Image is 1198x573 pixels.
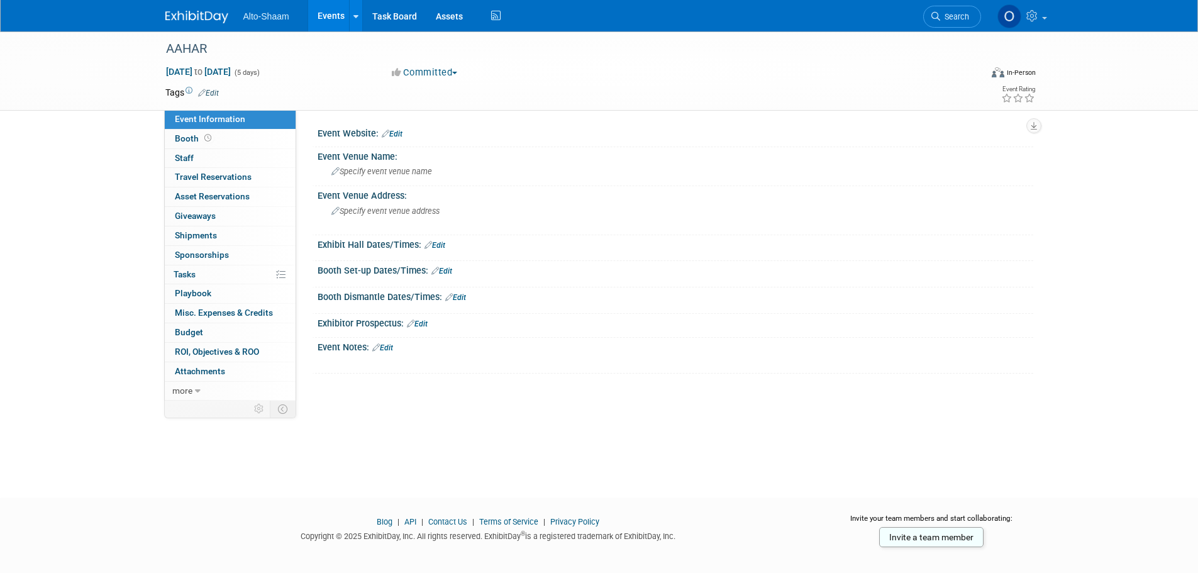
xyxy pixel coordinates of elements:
[372,343,393,352] a: Edit
[521,530,525,537] sup: ®
[318,235,1033,252] div: Exhibit Hall Dates/Times:
[165,149,296,168] a: Staff
[165,362,296,381] a: Attachments
[1006,68,1036,77] div: In-Person
[233,69,260,77] span: (5 days)
[270,401,296,417] td: Toggle Event Tabs
[318,124,1033,140] div: Event Website:
[172,386,192,396] span: more
[318,261,1033,277] div: Booth Set-up Dates/Times:
[175,308,273,318] span: Misc. Expenses & Credits
[331,206,440,216] span: Specify event venue address
[174,269,196,279] span: Tasks
[404,517,416,526] a: API
[165,246,296,265] a: Sponsorships
[907,65,1036,84] div: Event Format
[165,66,231,77] span: [DATE] [DATE]
[550,517,599,526] a: Privacy Policy
[830,513,1033,532] div: Invite your team members and start collaborating:
[318,147,1033,163] div: Event Venue Name:
[445,293,466,302] a: Edit
[165,528,812,542] div: Copyright © 2025 ExhibitDay, Inc. All rights reserved. ExhibitDay is a registered trademark of Ex...
[387,66,462,79] button: Committed
[469,517,477,526] span: |
[175,133,214,143] span: Booth
[992,67,1004,77] img: Format-Inperson.png
[198,89,219,97] a: Edit
[318,314,1033,330] div: Exhibitor Prospectus:
[318,338,1033,354] div: Event Notes:
[165,168,296,187] a: Travel Reservations
[165,207,296,226] a: Giveaways
[175,250,229,260] span: Sponsorships
[162,38,962,60] div: AAHAR
[165,226,296,245] a: Shipments
[431,267,452,275] a: Edit
[394,517,402,526] span: |
[175,366,225,376] span: Attachments
[165,323,296,342] a: Budget
[165,284,296,303] a: Playbook
[165,343,296,362] a: ROI, Objectives & ROO
[175,347,259,357] span: ROI, Objectives & ROO
[202,133,214,143] span: Booth not reserved yet
[331,167,432,176] span: Specify event venue name
[997,4,1021,28] img: Olivia Strasser
[940,12,969,21] span: Search
[318,186,1033,202] div: Event Venue Address:
[175,191,250,201] span: Asset Reservations
[175,327,203,337] span: Budget
[248,401,270,417] td: Personalize Event Tab Strip
[879,527,984,547] a: Invite a team member
[428,517,467,526] a: Contact Us
[540,517,548,526] span: |
[243,11,289,21] span: Alto-Shaam
[192,67,204,77] span: to
[377,517,392,526] a: Blog
[165,110,296,129] a: Event Information
[407,320,428,328] a: Edit
[165,86,219,99] td: Tags
[165,382,296,401] a: more
[165,304,296,323] a: Misc. Expenses & Credits
[1001,86,1035,92] div: Event Rating
[165,265,296,284] a: Tasks
[175,114,245,124] span: Event Information
[165,11,228,23] img: ExhibitDay
[175,288,211,298] span: Playbook
[923,6,981,28] a: Search
[479,517,538,526] a: Terms of Service
[175,153,194,163] span: Staff
[318,287,1033,304] div: Booth Dismantle Dates/Times:
[175,211,216,221] span: Giveaways
[424,241,445,250] a: Edit
[175,172,252,182] span: Travel Reservations
[165,187,296,206] a: Asset Reservations
[175,230,217,240] span: Shipments
[165,130,296,148] a: Booth
[418,517,426,526] span: |
[382,130,402,138] a: Edit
